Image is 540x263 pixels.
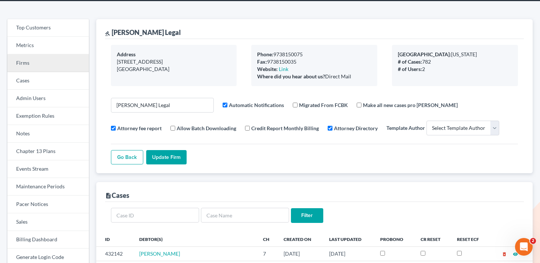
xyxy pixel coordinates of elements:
a: Chapter 13 Plans [7,143,89,160]
th: ID [96,232,134,246]
a: Billing Dashboard [7,231,89,249]
a: Admin Users [7,90,89,107]
label: Template Author [386,124,425,132]
a: Exemption Rules [7,107,89,125]
div: Cases [105,191,129,200]
a: Notes [7,125,89,143]
div: [GEOGRAPHIC_DATA] [117,65,231,73]
td: [DATE] [323,247,374,261]
th: Debtor(s) [133,232,257,246]
input: Case ID [111,208,199,223]
div: [PERSON_NAME] Legal [105,28,181,37]
b: # of Cases: [398,58,422,65]
i: description [105,192,112,199]
a: visibility [513,250,518,257]
th: CR Reset [415,232,451,246]
label: Automatic Notifications [229,101,284,109]
div: 9738150075 [257,51,371,58]
th: Ch [257,232,278,246]
a: Top Customers [7,19,89,37]
label: Make all new cases pro [PERSON_NAME] [363,101,458,109]
a: Metrics [7,37,89,54]
label: Attorney fee report [117,124,162,132]
input: Filter [291,208,323,223]
span: 2 [530,238,536,244]
a: Sales [7,213,89,231]
label: Migrated From FCBK [299,101,348,109]
th: Created On [278,232,323,246]
a: [PERSON_NAME] [139,250,180,257]
div: 782 [398,58,512,65]
a: delete_forever [502,250,507,257]
a: Pacer Notices [7,196,89,213]
iframe: Intercom live chat [515,238,533,256]
a: Go Back [111,150,143,165]
div: 2 [398,65,512,73]
label: Credit Report Monthly Billing [251,124,319,132]
i: gavel [105,31,110,36]
input: Case Name [201,208,289,223]
label: Attorney Directory [334,124,378,132]
div: [STREET_ADDRESS] [117,58,231,65]
a: Firms [7,54,89,72]
b: # of Users: [398,66,422,72]
th: Reset ECF [451,232,490,246]
a: Link [279,66,288,72]
td: 7 [257,247,278,261]
a: Events Stream [7,160,89,178]
div: [US_STATE] [398,51,512,58]
b: Phone: [257,51,273,57]
input: Update Firm [146,150,187,165]
div: 9738150035 [257,58,371,65]
b: [GEOGRAPHIC_DATA]: [398,51,451,57]
a: Maintenance Periods [7,178,89,196]
b: Where did you hear about us? [257,73,325,79]
td: 432142 [96,247,134,261]
td: [DATE] [278,247,323,261]
a: Cases [7,72,89,90]
th: Last Updated [323,232,374,246]
div: Direct Mail [257,73,371,80]
th: ProBono [374,232,415,246]
i: delete_forever [502,252,507,257]
i: visibility [513,252,518,257]
label: Allow Batch Downloading [177,124,236,132]
b: Address [117,51,136,57]
b: Website: [257,66,278,72]
b: Fax: [257,58,267,65]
